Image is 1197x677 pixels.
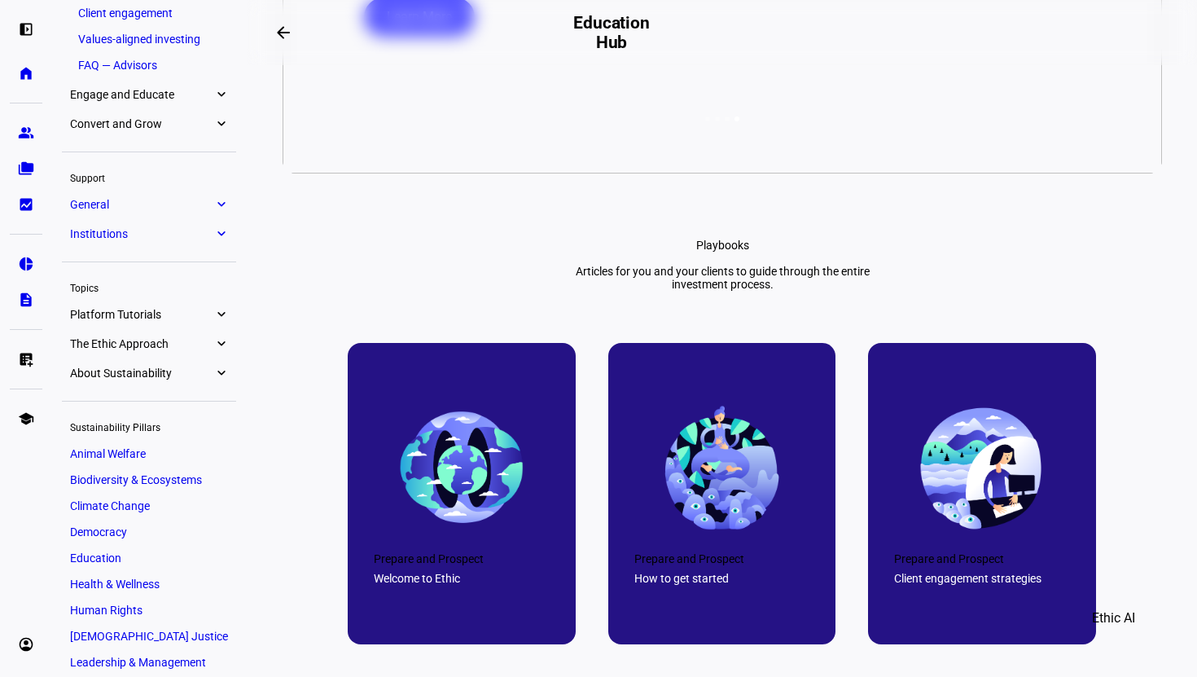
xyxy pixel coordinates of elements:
span: Education [70,552,121,565]
div: Support [62,165,236,188]
a: home [10,57,42,90]
eth-mat-symbol: description [18,292,34,308]
span: Human Rights [70,604,142,617]
div: Articles for you and your clients to guide through the entire investment process. [559,265,886,291]
div: How to get started [634,572,810,585]
eth-mat-symbol: left_panel_open [18,21,34,37]
eth-mat-symbol: expand_more [213,306,228,323]
eth-mat-symbol: pie_chart [18,256,34,272]
mat-icon: arrow_backwards [274,23,293,42]
span: General [70,198,213,211]
img: 67c0a1a41fd1db2665af57fe_663e60d4891242c5d6cd469c_final-earth.png [397,403,526,533]
eth-mat-symbol: folder_copy [18,160,34,177]
eth-mat-symbol: home [18,65,34,81]
span: Biodiversity & Ecosystems [70,473,202,486]
eth-mat-symbol: expand_more [213,336,228,352]
a: Biodiversity & Ecosystems [62,468,236,491]
img: 67c0a1a361bf038d2e293661_66d75062e6db20f9f8bea3a5_World%25203.png [657,402,787,532]
eth-mat-symbol: expand_more [213,116,228,132]
eth-mat-symbol: expand_more [213,226,228,242]
div: Playbooks [696,239,749,252]
span: Convert and Grow [70,117,213,130]
a: description [10,284,42,316]
a: Institutionsexpand_more [62,222,236,245]
h2: Education Hub [571,13,653,52]
span: Ethic AI [1092,599,1135,638]
eth-mat-symbol: expand_more [213,86,228,103]
a: group [10,116,42,149]
eth-mat-symbol: list_alt_add [18,351,34,367]
img: 67c0a1a3dd398c4549a83ca6_663e60d4891242c5d6cd46be_final-office.png [917,403,1046,533]
div: Prepare and Prospect [374,552,550,565]
eth-mat-symbol: bid_landscape [18,196,34,213]
span: Climate Change [70,499,150,512]
a: folder_copy [10,152,42,185]
span: Engage and Educate [70,88,213,101]
a: Education [62,547,236,569]
a: Human Rights [62,599,236,622]
span: Health & Wellness [70,578,160,591]
div: Prepare and Prospect [634,552,810,565]
span: About Sustainability [70,367,213,380]
div: Client engagement strategies [894,572,1070,585]
a: Generalexpand_more [62,193,236,216]
eth-mat-symbol: group [18,125,34,141]
span: [DEMOGRAPHIC_DATA] Justice [70,630,228,643]
a: Climate Change [62,495,236,517]
span: Institutions [70,227,213,240]
a: Client engagement [70,2,228,24]
div: Topics [62,275,236,298]
span: The Ethic Approach [70,337,213,350]
a: Values-aligned investing [70,28,228,51]
eth-mat-symbol: school [18,411,34,427]
a: Health & Wellness [62,573,236,596]
span: Platform Tutorials [70,308,213,321]
a: [DEMOGRAPHIC_DATA] Justice [62,625,236,648]
button: Ethic AI [1069,599,1158,638]
div: Sustainability Pillars [62,415,236,437]
div: Prepare and Prospect [894,552,1070,565]
a: bid_landscape [10,188,42,221]
div: Welcome to Ethic [374,572,550,585]
a: FAQ — Advisors [70,54,228,77]
span: Leadership & Management [70,656,206,669]
a: Animal Welfare [62,442,236,465]
eth-mat-symbol: expand_more [213,365,228,381]
eth-mat-symbol: account_circle [18,636,34,653]
span: Animal Welfare [70,447,146,460]
a: Leadership & Management [62,651,236,674]
span: Democracy [70,525,127,539]
a: Democracy [62,521,236,543]
a: pie_chart [10,248,42,280]
eth-mat-symbol: expand_more [213,196,228,213]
